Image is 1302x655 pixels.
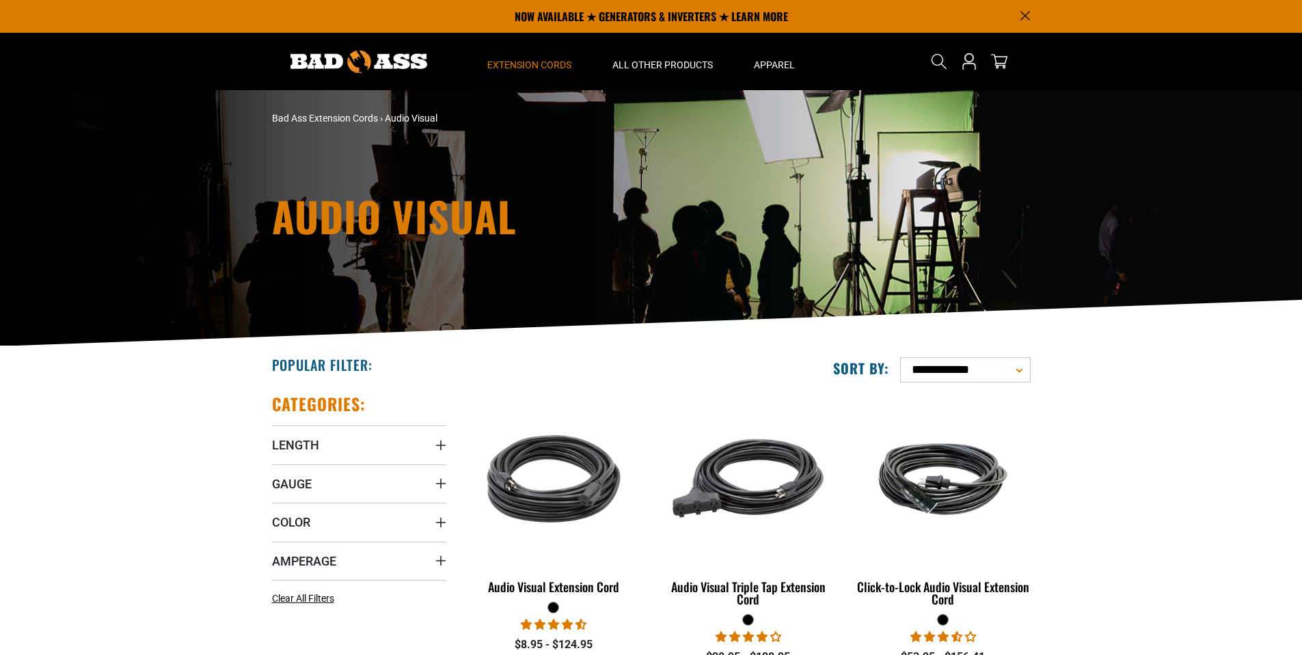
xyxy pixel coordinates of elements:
span: Length [272,437,319,453]
span: Clear All Filters [272,593,334,604]
summary: Amperage [272,542,446,580]
span: Gauge [272,476,312,492]
span: 3.50 stars [910,630,976,643]
div: Click-to-Lock Audio Visual Extension Cord [856,581,1030,605]
a: Clear All Filters [272,591,340,606]
div: Audio Visual Extension Cord [467,581,641,593]
img: black [467,400,640,557]
nav: breadcrumbs [272,111,771,126]
span: Audio Visual [385,113,437,124]
a: black Audio Visual Extension Cord [467,393,641,601]
label: Sort by: [833,359,889,377]
img: black [662,400,835,557]
summary: Extension Cords [467,33,592,90]
summary: Apparel [733,33,815,90]
summary: Search [928,51,950,72]
div: Audio Visual Triple Tap Extension Cord [661,581,835,605]
div: $8.95 - $124.95 [467,637,641,653]
summary: All Other Products [592,33,733,90]
a: black Click-to-Lock Audio Visual Extension Cord [856,393,1030,613]
span: Color [272,514,310,530]
a: Bad Ass Extension Cords [272,113,378,124]
h1: Audio Visual [272,195,771,236]
span: Amperage [272,553,336,569]
span: All Other Products [612,59,713,71]
span: › [380,113,383,124]
a: black Audio Visual Triple Tap Extension Cord [661,393,835,613]
h2: Categories: [272,393,366,415]
h2: Popular Filter: [272,356,372,374]
summary: Gauge [272,464,446,503]
span: Apparel [754,59,795,71]
summary: Length [272,426,446,464]
img: Bad Ass Extension Cords [290,51,427,73]
summary: Color [272,503,446,541]
span: Extension Cords [487,59,571,71]
img: black [857,426,1029,531]
span: 3.75 stars [716,630,781,643]
span: 4.71 stars [521,618,586,631]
